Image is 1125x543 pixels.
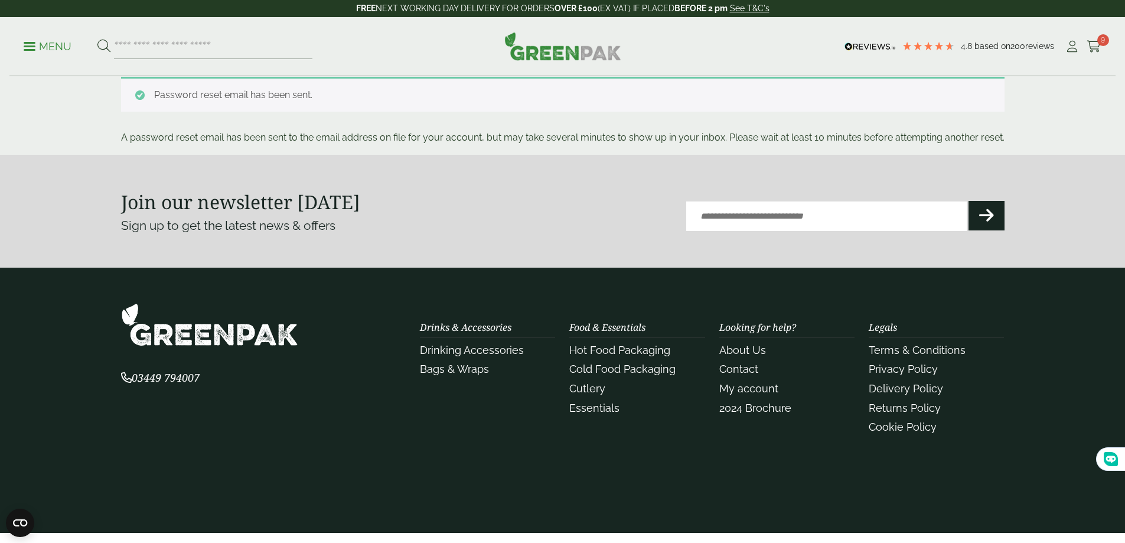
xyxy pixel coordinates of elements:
span: 03449 794007 [121,370,200,385]
a: Cookie Policy [869,421,937,433]
strong: OVER £100 [555,4,598,13]
img: REVIEWS.io [844,43,896,51]
a: Terms & Conditions [869,344,966,356]
p: Sign up to get the latest news & offers [121,216,519,235]
a: Privacy Policy [869,363,938,375]
img: GreenPak Supplies [121,303,298,346]
i: Cart [1087,41,1101,53]
a: Cold Food Packaging [569,363,676,375]
p: A password reset email has been sent to the email address on file for your account, but may take ... [121,131,1005,145]
span: reviews [1025,41,1054,51]
span: 200 [1010,41,1025,51]
a: Hot Food Packaging [569,344,670,356]
i: My Account [1065,41,1080,53]
a: 03449 794007 [121,373,200,384]
strong: Join our newsletter [DATE] [121,189,360,214]
p: Menu [24,40,71,54]
a: See T&C's [730,4,769,13]
a: Cutlery [569,382,605,395]
a: 9 [1087,38,1101,56]
a: Returns Policy [869,402,941,414]
span: Based on [974,41,1010,51]
a: Drinking Accessories [420,344,524,356]
div: Password reset email has been sent. [121,77,1005,112]
a: Delivery Policy [869,382,943,395]
a: About Us [719,344,766,356]
a: Essentials [569,402,619,414]
div: 4.79 Stars [902,41,955,51]
button: Open CMP widget [6,509,34,537]
a: Bags & Wraps [420,363,489,375]
strong: BEFORE 2 pm [674,4,728,13]
span: 4.8 [961,41,974,51]
span: 9 [1097,34,1109,46]
img: GreenPak Supplies [504,32,621,60]
a: My account [719,382,778,395]
a: Menu [24,40,71,51]
strong: FREE [356,4,376,13]
a: Contact [719,363,758,375]
a: 2024 Brochure [719,402,791,414]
